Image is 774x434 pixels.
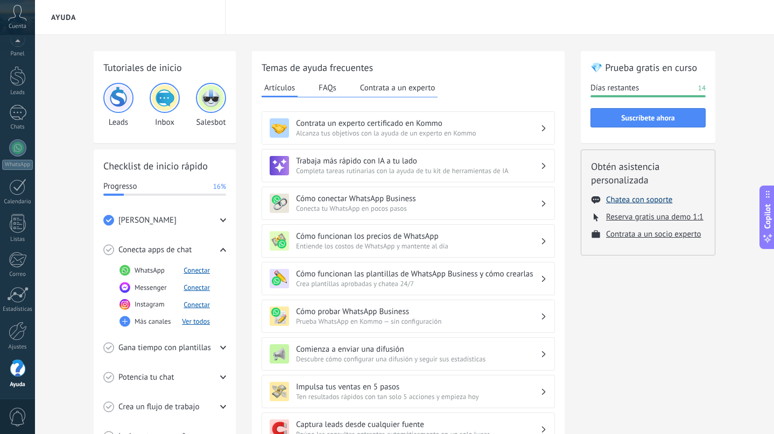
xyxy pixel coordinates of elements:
[296,166,540,175] span: Completa tareas rutinarias con la ayuda de tu kit de herramientas de IA
[118,402,200,412] span: Crea un flujo de trabajo
[2,344,33,351] div: Ajustes
[2,160,33,170] div: WhatsApp
[2,89,33,96] div: Leads
[184,266,210,275] button: Conectar
[118,372,174,383] span: Potencia tu chat
[296,317,540,326] span: Prueba WhatsApp en Kommo — sin configuración
[296,241,540,251] span: Entiende los costos de WhatsApp y mantente al día
[590,83,639,94] span: Días restantes
[296,231,540,241] h3: Cómo funcionan los precios de WhatsApp
[296,419,540,430] h3: Captura leads desde cualquier fuente
[2,124,33,131] div: Chats
[135,265,165,276] span: WhatsApp
[316,80,339,96] button: FAQs
[262,80,298,97] button: Artículos
[135,316,171,327] span: Más canales
[296,382,540,392] h3: Impulsa tus ventas en 5 pasos
[196,83,226,127] div: Salesbot
[357,80,438,96] button: Contrata a un experto
[762,204,773,229] span: Copilot
[184,283,210,292] button: Conectar
[2,271,33,278] div: Correo
[2,198,33,205] div: Calendario
[606,212,703,222] button: Reserva gratis una demo 1:1
[621,114,675,122] span: Suscríbete ahora
[698,83,706,94] span: 14
[591,160,705,187] h2: Obtén asistencia personalizada
[590,108,706,127] button: Suscríbete ahora
[2,306,33,313] div: Estadísticas
[296,204,540,213] span: Conecta tu WhatsApp en pocos pasos
[103,159,226,173] h2: Checklist de inicio rápido
[2,236,33,243] div: Listas
[9,23,26,30] span: Cuenta
[103,61,226,74] h2: Tutoriales de inicio
[262,61,555,74] h2: Temas de ayuda frecuentes
[296,354,540,364] span: Descubre cómo configurar una difusión y seguir sus estadísticas
[103,181,137,192] span: Progresso
[590,61,706,74] h2: 💎 Prueba gratis en curso
[118,215,177,226] span: [PERSON_NAME]
[103,83,133,127] div: Leads
[296,194,540,204] h3: Cómo conectar WhatsApp Business
[296,129,540,138] span: Alcanza tus objetivos con la ayuda de un experto en Kommo
[182,317,210,326] button: Ver todos
[135,282,167,293] span: Messenger
[606,195,672,205] button: Chatea con soporte
[296,156,540,166] h3: Trabaja más rápido con IA a tu lado
[296,344,540,354] h3: Comienza a enviar una difusión
[296,307,540,317] h3: Cómo probar WhatsApp Business
[118,343,211,353] span: Gana tiempo con plantillas
[296,269,540,279] h3: Cómo funcionan las plantillas de WhatsApp Business y cómo crearlas
[296,392,540,401] span: Ten resultados rápidos con tan solo 5 acciones y empieza hoy
[184,300,210,309] button: Conectar
[135,299,165,310] span: Instagram
[606,229,701,239] button: Contrata a un socio experto
[296,279,540,288] span: Crea plantillas aprobadas y chatea 24/7
[2,381,33,388] div: Ayuda
[213,181,226,192] span: 16%
[296,118,540,129] h3: Contrata un experto certificado en Kommo
[150,83,180,127] div: Inbox
[118,245,192,255] span: Conecta apps de chat
[2,51,33,58] div: Panel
